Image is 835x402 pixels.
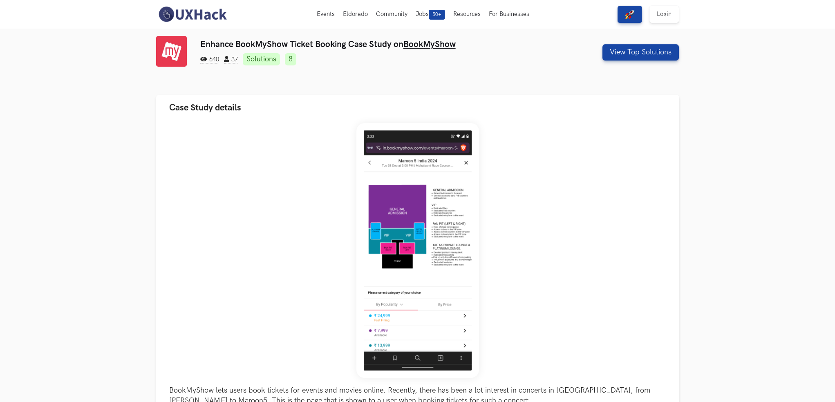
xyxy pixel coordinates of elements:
[156,95,679,121] button: Case Study details
[156,6,229,23] img: UXHack-logo.png
[243,53,280,65] a: Solutions
[649,6,679,23] a: Login
[200,39,546,49] h3: Enhance BookMyShow Ticket Booking Case Study on
[602,44,679,61] button: View Top Solutions
[356,123,479,378] img: Weekend_Hackathon_47_banner.png
[156,36,187,67] img: BookMyShow logo
[625,9,635,19] img: rocket
[403,39,456,49] a: BookMyShow
[429,10,445,20] span: 50+
[285,53,296,65] a: 8
[200,56,219,63] span: 640
[224,56,238,63] span: 37
[169,102,241,113] span: Case Study details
